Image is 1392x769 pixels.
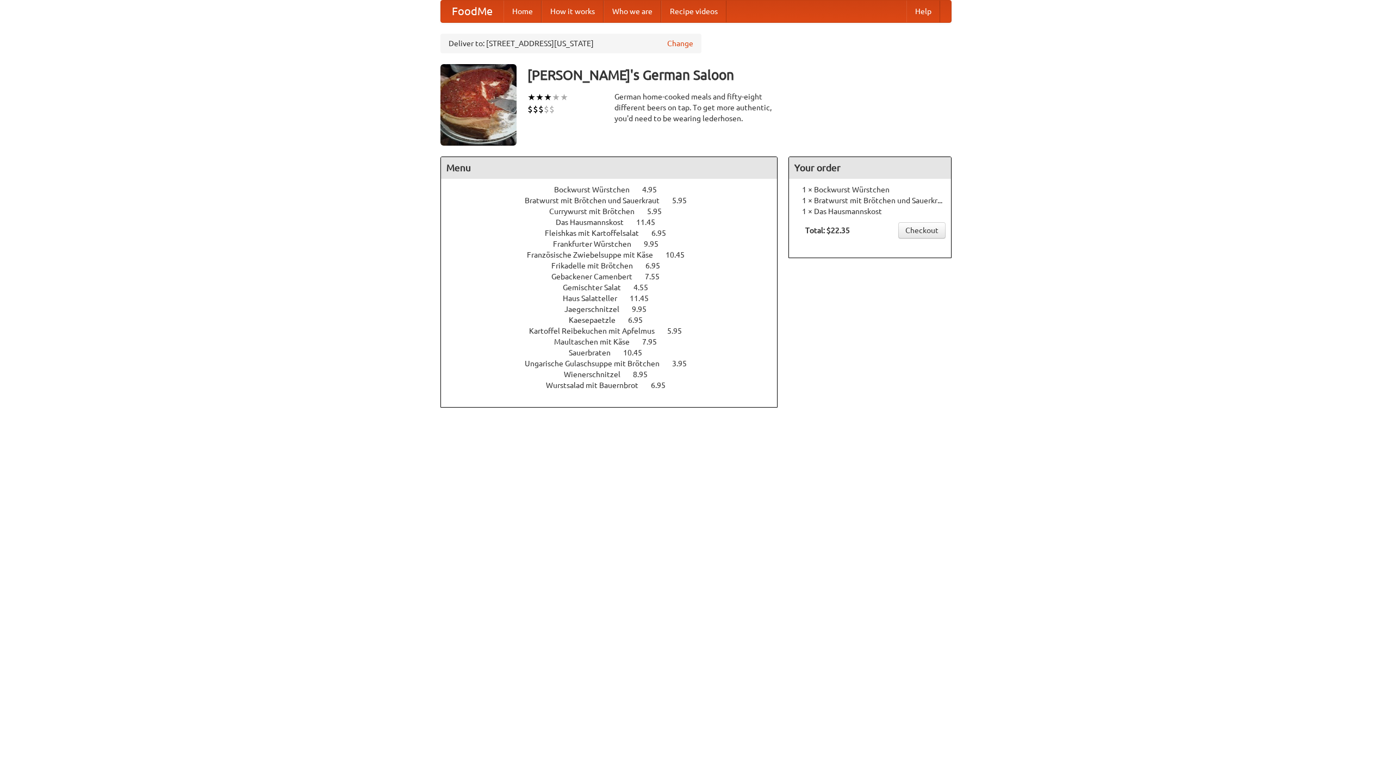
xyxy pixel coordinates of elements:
h3: [PERSON_NAME]'s German Saloon [527,64,952,86]
span: 9.95 [632,305,657,314]
li: $ [527,103,533,115]
span: 6.95 [628,316,654,324]
a: Kaesepaetzle 6.95 [569,316,663,324]
a: Bockwurst Würstchen 4.95 [554,185,677,194]
span: 7.95 [642,337,668,346]
a: Frikadelle mit Brötchen 6.95 [551,261,680,270]
span: Frankfurter Würstchen [553,240,642,248]
span: Bockwurst Würstchen [554,185,641,194]
span: 11.45 [630,294,660,303]
h4: Your order [789,157,951,179]
span: 8.95 [633,370,658,379]
a: Haus Salatteller 11.45 [563,294,669,303]
a: Gebackener Camenbert 7.55 [551,272,680,281]
li: $ [549,103,555,115]
span: Bratwurst mit Brötchen und Sauerkraut [525,196,670,205]
a: Französische Zwiebelsuppe mit Käse 10.45 [527,251,705,259]
span: Gebackener Camenbert [551,272,643,281]
a: Jaegerschnitzel 9.95 [564,305,667,314]
a: Bratwurst mit Brötchen und Sauerkraut 5.95 [525,196,707,205]
h4: Menu [441,157,777,179]
a: Frankfurter Würstchen 9.95 [553,240,679,248]
span: Currywurst mit Brötchen [549,207,645,216]
span: 6.95 [651,229,677,237]
a: Das Hausmannskost 11.45 [556,218,675,227]
span: 10.45 [623,348,653,357]
span: 6.95 [651,381,676,390]
a: Ungarische Gulaschsuppe mit Brötchen 3.95 [525,359,707,368]
span: 5.95 [672,196,698,205]
span: Frikadelle mit Brötchen [551,261,644,270]
a: Kartoffel Reibekuchen mit Apfelmus 5.95 [529,327,702,335]
span: Fleishkas mit Kartoffelsalat [545,229,650,237]
span: 6.95 [645,261,671,270]
span: Haus Salatteller [563,294,628,303]
a: Maultaschen mit Käse 7.95 [554,337,677,346]
a: Help [906,1,940,22]
a: Currywurst mit Brötchen 5.95 [549,207,682,216]
a: Home [504,1,542,22]
span: Sauerbraten [569,348,622,357]
a: Who we are [604,1,661,22]
span: 5.95 [667,327,693,335]
a: How it works [542,1,604,22]
span: 7.55 [645,272,670,281]
li: $ [533,103,538,115]
li: $ [544,103,549,115]
li: ★ [560,91,568,103]
span: 10.45 [666,251,695,259]
span: Das Hausmannskost [556,218,635,227]
a: Sauerbraten 10.45 [569,348,662,357]
span: 9.95 [644,240,669,248]
a: Gemischter Salat 4.55 [563,283,668,292]
img: angular.jpg [440,64,517,146]
span: Jaegerschnitzel [564,305,630,314]
b: Total: $22.35 [805,226,850,235]
li: 1 × Bockwurst Würstchen [794,184,946,195]
li: ★ [536,91,544,103]
li: 1 × Das Hausmannskost [794,206,946,217]
span: 3.95 [672,359,698,368]
a: Change [667,38,693,49]
span: Kartoffel Reibekuchen mit Apfelmus [529,327,666,335]
div: Deliver to: [STREET_ADDRESS][US_STATE] [440,34,701,53]
span: Wienerschnitzel [564,370,631,379]
span: 11.45 [636,218,666,227]
span: Französische Zwiebelsuppe mit Käse [527,251,664,259]
a: FoodMe [441,1,504,22]
span: Kaesepaetzle [569,316,626,324]
li: ★ [544,91,552,103]
a: Fleishkas mit Kartoffelsalat 6.95 [545,229,686,237]
span: 4.55 [633,283,659,292]
a: Checkout [898,222,946,239]
a: Recipe videos [661,1,726,22]
li: $ [538,103,544,115]
span: Ungarische Gulaschsuppe mit Brötchen [525,359,670,368]
a: Wienerschnitzel 8.95 [564,370,668,379]
li: ★ [527,91,536,103]
li: ★ [552,91,560,103]
span: Wurstsalad mit Bauernbrot [546,381,649,390]
span: 4.95 [642,185,668,194]
span: Maultaschen mit Käse [554,337,641,346]
span: 5.95 [647,207,673,216]
div: German home-cooked meals and fifty-eight different beers on tap. To get more authentic, you'd nee... [614,91,778,124]
li: 1 × Bratwurst mit Brötchen und Sauerkraut [794,195,946,206]
span: Gemischter Salat [563,283,632,292]
a: Wurstsalad mit Bauernbrot 6.95 [546,381,686,390]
